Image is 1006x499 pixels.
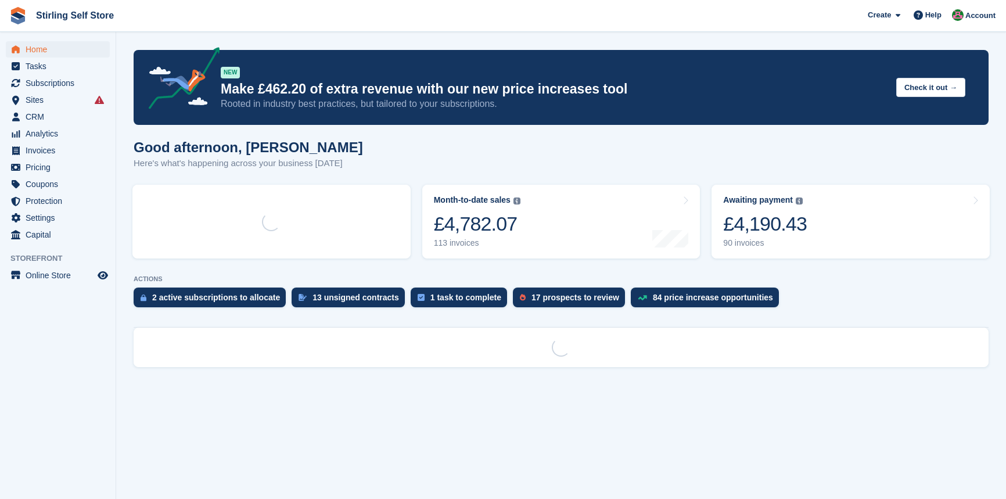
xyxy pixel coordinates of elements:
div: NEW [221,67,240,78]
span: Subscriptions [26,75,95,91]
i: Smart entry sync failures have occurred [95,95,104,105]
img: icon-info-grey-7440780725fd019a000dd9b08b2336e03edf1995a4989e88bcd33f0948082b44.svg [796,198,803,204]
a: menu [6,159,110,175]
div: 2 active subscriptions to allocate [152,293,280,302]
span: Create [868,9,891,21]
div: 13 unsigned contracts [312,293,399,302]
a: menu [6,58,110,74]
a: Awaiting payment £4,190.43 90 invoices [712,185,990,259]
a: 1 task to complete [411,288,513,313]
div: Month-to-date sales [434,195,511,205]
span: Pricing [26,159,95,175]
a: menu [6,125,110,142]
img: task-75834270c22a3079a89374b754ae025e5fb1db73e45f91037f5363f120a921f8.svg [418,294,425,301]
a: menu [6,142,110,159]
p: Here's what's happening across your business [DATE] [134,157,363,170]
div: Awaiting payment [723,195,793,205]
span: CRM [26,109,95,125]
span: Account [965,10,996,21]
div: 17 prospects to review [531,293,619,302]
a: 84 price increase opportunities [631,288,785,313]
span: Storefront [10,253,116,264]
a: menu [6,75,110,91]
img: price_increase_opportunities-93ffe204e8149a01c8c9dc8f82e8f89637d9d84a8eef4429ea346261dce0b2c0.svg [638,295,647,300]
div: 84 price increase opportunities [653,293,773,302]
span: Settings [26,210,95,226]
span: Protection [26,193,95,209]
img: Lucy [952,9,964,21]
span: Tasks [26,58,95,74]
div: 90 invoices [723,238,807,248]
span: Sites [26,92,95,108]
h1: Good afternoon, [PERSON_NAME] [134,139,363,155]
span: Invoices [26,142,95,159]
img: contract_signature_icon-13c848040528278c33f63329250d36e43548de30e8caae1d1a13099fd9432cc5.svg [299,294,307,301]
span: Online Store [26,267,95,283]
p: Rooted in industry best practices, but tailored to your subscriptions. [221,98,887,110]
a: Stirling Self Store [31,6,118,25]
a: menu [6,109,110,125]
a: 2 active subscriptions to allocate [134,288,292,313]
a: Month-to-date sales £4,782.07 113 invoices [422,185,700,259]
a: menu [6,92,110,108]
img: price-adjustments-announcement-icon-8257ccfd72463d97f412b2fc003d46551f7dbcb40ab6d574587a9cd5c0d94... [139,47,220,113]
a: menu [6,41,110,58]
div: 113 invoices [434,238,520,248]
p: ACTIONS [134,275,989,283]
a: menu [6,267,110,283]
button: Check it out → [896,78,965,97]
a: 13 unsigned contracts [292,288,411,313]
a: menu [6,227,110,243]
div: £4,782.07 [434,212,520,236]
a: menu [6,210,110,226]
a: Preview store [96,268,110,282]
img: icon-info-grey-7440780725fd019a000dd9b08b2336e03edf1995a4989e88bcd33f0948082b44.svg [513,198,520,204]
div: £4,190.43 [723,212,807,236]
div: 1 task to complete [430,293,501,302]
img: active_subscription_to_allocate_icon-d502201f5373d7db506a760aba3b589e785aa758c864c3986d89f69b8ff3... [141,294,146,301]
span: Analytics [26,125,95,142]
img: prospect-51fa495bee0391a8d652442698ab0144808aea92771e9ea1ae160a38d050c398.svg [520,294,526,301]
span: Coupons [26,176,95,192]
span: Home [26,41,95,58]
a: 17 prospects to review [513,288,631,313]
p: Make £462.20 of extra revenue with our new price increases tool [221,81,887,98]
a: menu [6,176,110,192]
img: stora-icon-8386f47178a22dfd0bd8f6a31ec36ba5ce8667c1dd55bd0f319d3a0aa187defe.svg [9,7,27,24]
a: menu [6,193,110,209]
span: Help [925,9,942,21]
span: Capital [26,227,95,243]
